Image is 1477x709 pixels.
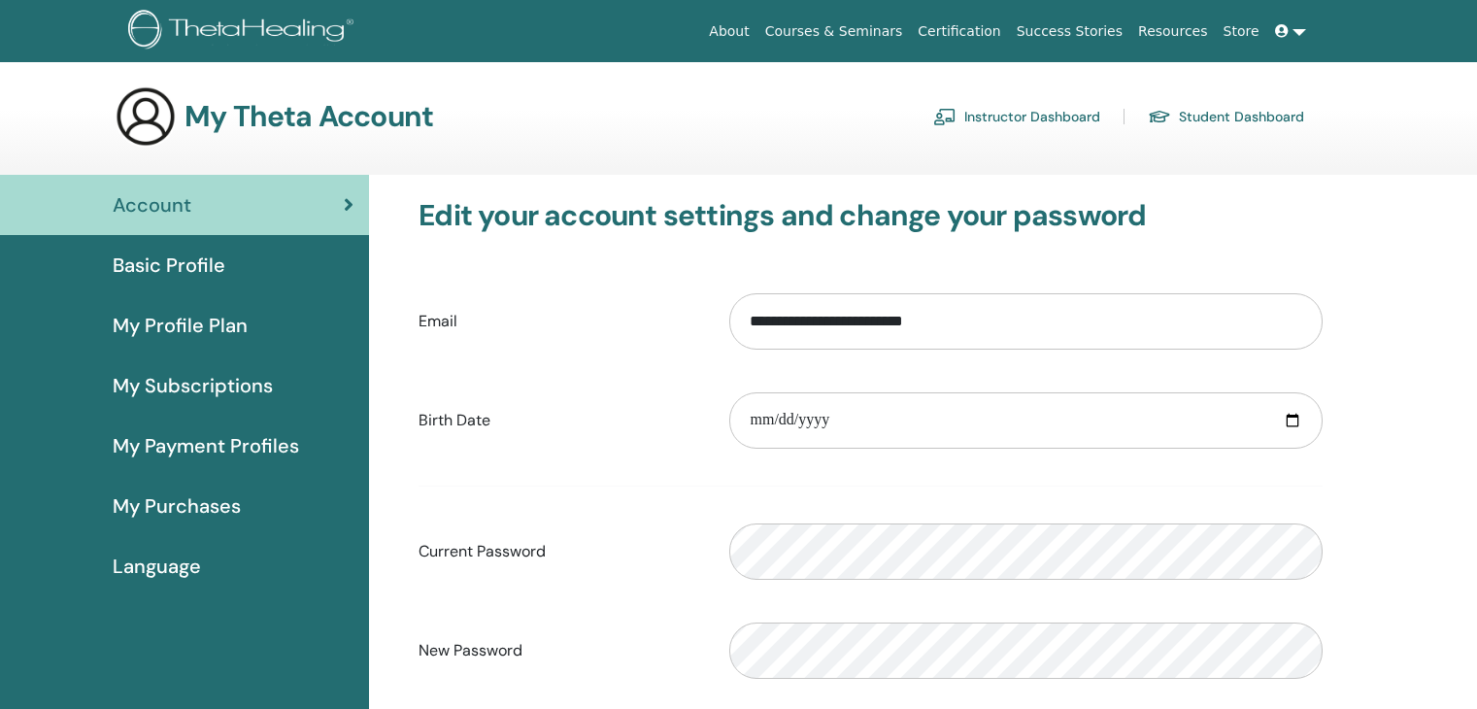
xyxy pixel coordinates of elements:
[185,99,433,134] h3: My Theta Account
[404,303,715,340] label: Email
[128,10,360,53] img: logo.png
[1148,101,1304,132] a: Student Dashboard
[404,632,715,669] label: New Password
[933,108,957,125] img: chalkboard-teacher.svg
[113,311,248,340] span: My Profile Plan
[1130,14,1216,50] a: Resources
[113,371,273,400] span: My Subscriptions
[757,14,911,50] a: Courses & Seminars
[910,14,1008,50] a: Certification
[115,85,177,148] img: generic-user-icon.jpg
[404,533,715,570] label: Current Password
[113,251,225,280] span: Basic Profile
[1009,14,1130,50] a: Success Stories
[1148,109,1171,125] img: graduation-cap.svg
[113,552,201,581] span: Language
[404,402,715,439] label: Birth Date
[1216,14,1267,50] a: Store
[419,198,1323,233] h3: Edit your account settings and change your password
[113,190,191,219] span: Account
[113,491,241,521] span: My Purchases
[701,14,756,50] a: About
[113,431,299,460] span: My Payment Profiles
[933,101,1100,132] a: Instructor Dashboard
